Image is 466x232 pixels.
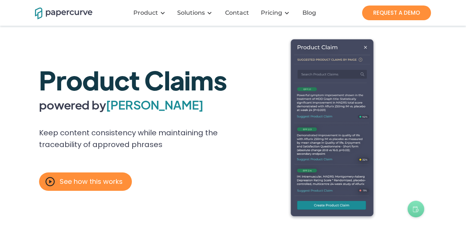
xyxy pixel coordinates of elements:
[106,97,203,112] span: [PERSON_NAME]
[39,67,227,93] a: open lightbox
[297,9,323,17] a: Blog
[177,9,205,17] div: Solutions
[302,9,316,17] div: Blog
[39,93,227,112] h4: powered by
[220,9,256,17] a: Contact
[237,37,427,221] a: open lightbox
[225,9,249,17] div: Contact
[362,6,431,20] a: REQUEST A DEMO
[256,2,297,24] div: Pricing
[39,127,237,154] p: Keep content consistency while maintaining the traceability of approved phrases
[35,6,83,19] a: home
[129,2,173,24] div: Product
[39,67,227,93] h1: Product Claims
[173,2,220,24] div: Solutions
[133,9,158,17] div: Product
[210,51,343,180] a: open lightbox
[60,178,123,185] div: See how this works
[39,172,132,191] a: open lightbox
[261,9,282,17] a: Pricing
